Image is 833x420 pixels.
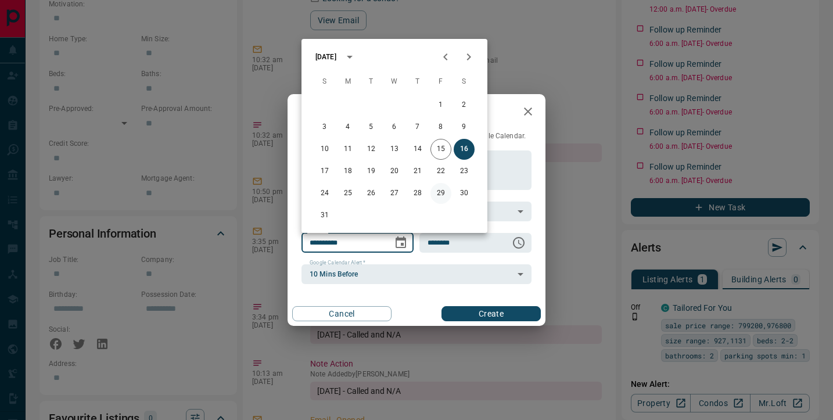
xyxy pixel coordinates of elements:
[361,183,382,204] button: 26
[310,228,324,235] label: Date
[337,161,358,182] button: 18
[340,47,360,67] button: calendar view is open, switch to year view
[314,139,335,160] button: 10
[407,183,428,204] button: 28
[454,70,475,94] span: Saturday
[314,183,335,204] button: 24
[430,95,451,116] button: 1
[384,183,405,204] button: 27
[430,117,451,138] button: 8
[428,228,443,235] label: Time
[288,94,367,131] h2: New Task
[434,45,457,69] button: Previous month
[337,117,358,138] button: 4
[454,161,475,182] button: 23
[407,117,428,138] button: 7
[457,45,480,69] button: Next month
[507,231,530,254] button: Choose time, selected time is 6:00 AM
[361,70,382,94] span: Tuesday
[361,139,382,160] button: 12
[407,70,428,94] span: Thursday
[361,161,382,182] button: 19
[384,70,405,94] span: Wednesday
[361,117,382,138] button: 5
[454,183,475,204] button: 30
[454,117,475,138] button: 9
[430,70,451,94] span: Friday
[301,264,532,284] div: 10 Mins Before
[389,231,412,254] button: Choose date, selected date is Aug 16, 2025
[337,183,358,204] button: 25
[314,70,335,94] span: Sunday
[454,139,475,160] button: 16
[337,70,358,94] span: Monday
[292,306,392,321] button: Cancel
[315,52,336,62] div: [DATE]
[407,139,428,160] button: 14
[454,95,475,116] button: 2
[430,139,451,160] button: 15
[337,139,358,160] button: 11
[384,117,405,138] button: 6
[441,306,541,321] button: Create
[430,183,451,204] button: 29
[384,161,405,182] button: 20
[310,259,365,267] label: Google Calendar Alert
[314,117,335,138] button: 3
[384,139,405,160] button: 13
[314,161,335,182] button: 17
[407,161,428,182] button: 21
[430,161,451,182] button: 22
[314,205,335,226] button: 31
